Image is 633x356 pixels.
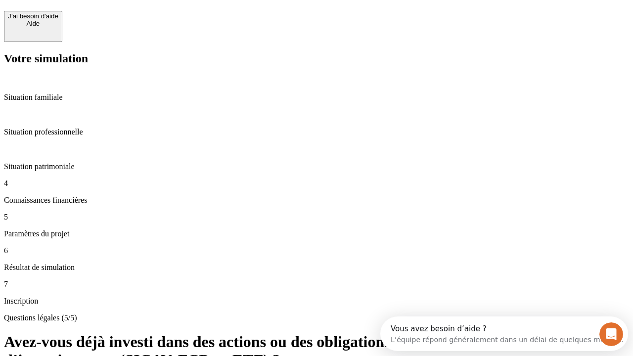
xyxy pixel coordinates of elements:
[4,93,629,102] p: Situation familiale
[380,316,628,351] iframe: Intercom live chat discovery launcher
[4,128,629,136] p: Situation professionnelle
[8,12,58,20] div: J’ai besoin d'aide
[4,213,629,222] p: 5
[4,297,629,306] p: Inscription
[599,322,623,346] iframe: Intercom live chat
[4,280,629,289] p: 7
[4,11,62,42] button: J’ai besoin d'aideAide
[4,4,272,31] div: Ouvrir le Messenger Intercom
[4,52,629,65] h2: Votre simulation
[10,16,243,27] div: L’équipe répond généralement dans un délai de quelques minutes.
[8,20,58,27] div: Aide
[4,313,629,322] p: Questions légales (5/5)
[10,8,243,16] div: Vous avez besoin d’aide ?
[4,162,629,171] p: Situation patrimoniale
[4,229,629,238] p: Paramètres du projet
[4,263,629,272] p: Résultat de simulation
[4,246,629,255] p: 6
[4,196,629,205] p: Connaissances financières
[4,179,629,188] p: 4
